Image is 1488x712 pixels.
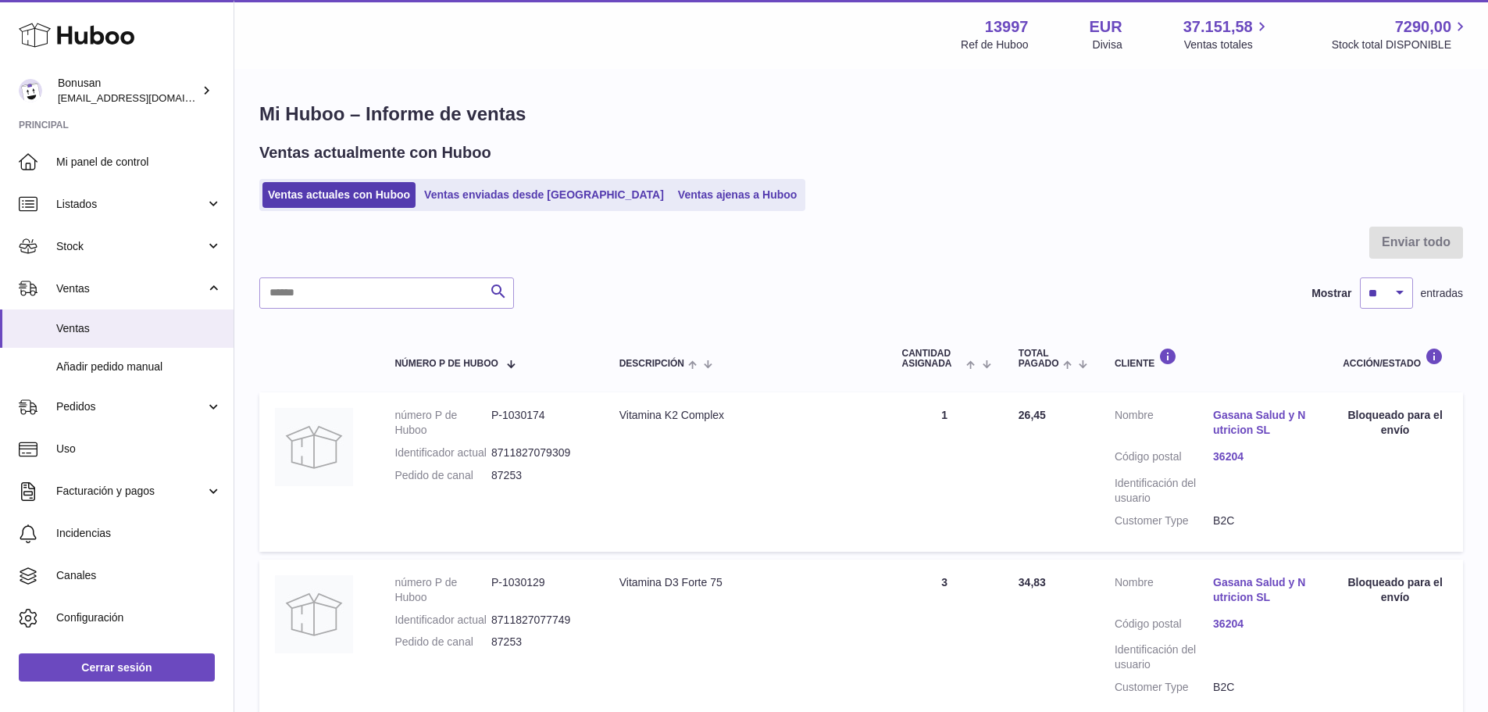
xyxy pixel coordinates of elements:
a: Gasana Salud y Nutricion SL [1213,408,1311,438]
a: 37.151,58 Ventas totales [1183,16,1271,52]
span: Total pagado [1019,349,1059,369]
strong: 13997 [985,16,1029,38]
dt: Nombre [1115,408,1213,442]
div: Bloqueado para el envío [1343,408,1447,438]
span: 34,83 [1019,576,1046,589]
dd: 87253 [491,468,588,483]
div: Vitamina D3 Forte 75 [619,575,871,590]
dd: P-1030174 [491,408,588,438]
span: Incidencias [56,526,222,541]
span: Uso [56,442,222,456]
dt: Código postal [1115,617,1213,635]
span: [EMAIL_ADDRESS][DOMAIN_NAME] [58,91,230,104]
div: Bloqueado para el envío [1343,575,1447,605]
h1: Mi Huboo – Informe de ventas [259,102,1463,127]
a: 36204 [1213,449,1311,464]
dt: número P de Huboo [394,408,491,438]
span: 37.151,58 [1183,16,1253,38]
span: Ventas [56,281,205,296]
dt: Pedido de canal [394,468,491,483]
span: número P de Huboo [394,359,498,369]
span: Añadir pedido manual [56,360,222,374]
h2: Ventas actualmente con Huboo [259,142,491,163]
span: Cantidad ASIGNADA [901,349,962,369]
span: Facturación y pagos [56,484,205,499]
img: no-photo.jpg [275,575,353,653]
dd: 87253 [491,635,588,649]
span: 7290,00 [1395,16,1451,38]
dt: Nombre [1115,575,1213,609]
a: 36204 [1213,617,1311,631]
div: Cliente [1115,348,1311,369]
dt: Customer Type [1115,513,1213,528]
span: 26,45 [1019,409,1046,421]
dt: Identificación del usuario [1115,642,1213,672]
span: Mi panel de control [56,155,222,170]
dd: B2C [1213,680,1311,695]
dt: Código postal [1115,449,1213,468]
dt: Identificador actual [394,613,491,628]
dt: número P de Huboo [394,575,491,605]
span: Stock [56,239,205,254]
span: Descripción [619,359,684,369]
span: Configuración [56,610,222,625]
a: Ventas enviadas desde [GEOGRAPHIC_DATA] [419,182,669,208]
a: Ventas actuales con Huboo [262,182,416,208]
dd: B2C [1213,513,1311,528]
a: Cerrar sesión [19,653,215,682]
dd: P-1030129 [491,575,588,605]
dd: 8711827079309 [491,445,588,460]
div: Acción/Estado [1343,348,1447,369]
div: Ref de Huboo [961,38,1028,52]
dt: Identificación del usuario [1115,476,1213,506]
img: internalAdmin-13997@internal.huboo.com [19,79,42,102]
a: 7290,00 Stock total DISPONIBLE [1332,16,1469,52]
div: Bonusan [58,76,198,106]
a: Ventas ajenas a Huboo [673,182,803,208]
strong: EUR [1089,16,1122,38]
div: Divisa [1093,38,1122,52]
span: Stock total DISPONIBLE [1332,38,1469,52]
div: Vitamina K2 Complex [619,408,871,423]
dt: Identificador actual [394,445,491,460]
dd: 8711827077749 [491,613,588,628]
label: Mostrar [1311,286,1351,301]
a: Gasana Salud y Nutricion SL [1213,575,1311,605]
span: Pedidos [56,399,205,414]
img: no-photo.jpg [275,408,353,486]
span: Ventas totales [1184,38,1271,52]
dt: Customer Type [1115,680,1213,695]
td: 1 [886,392,1002,551]
dt: Pedido de canal [394,635,491,649]
span: Listados [56,197,205,212]
span: entradas [1421,286,1463,301]
span: Ventas [56,321,222,336]
span: Canales [56,568,222,583]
